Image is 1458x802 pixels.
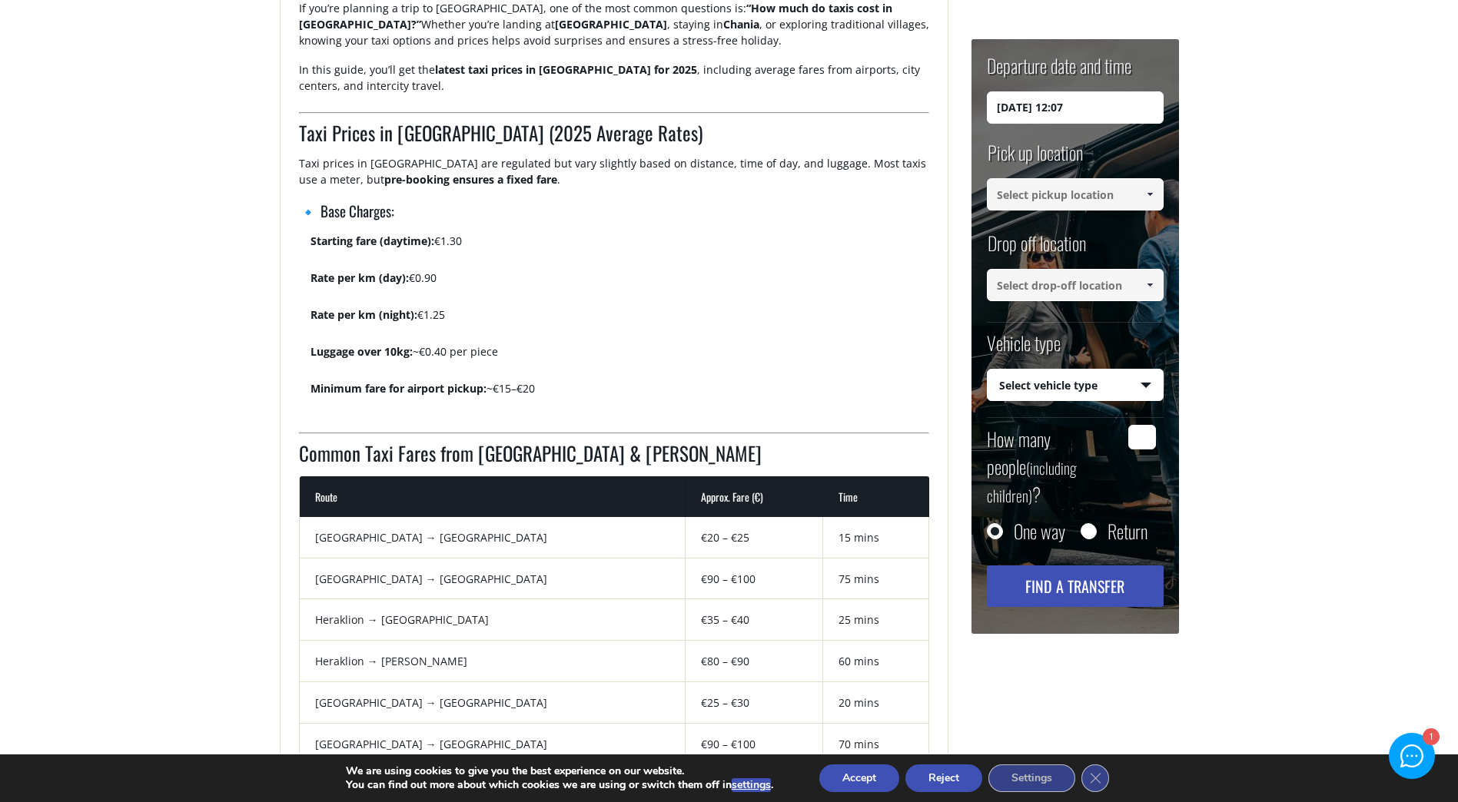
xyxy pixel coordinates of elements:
[987,139,1083,178] label: Pick up location
[300,599,686,641] td: Heraklion → [GEOGRAPHIC_DATA]
[823,641,929,682] td: 60 mins
[686,724,823,765] td: €90 – €100
[311,343,929,373] p: ~€0.40 per piece
[1014,523,1065,539] label: One way
[686,517,823,558] td: €20 – €25
[987,330,1061,369] label: Vehicle type
[905,764,982,792] button: Reject
[686,599,823,641] td: €35 – €40
[987,565,1164,607] button: Find a transfer
[987,178,1164,210] input: Select pickup location
[819,764,899,792] button: Accept
[311,270,929,299] p: €0.90
[732,778,771,792] button: settings
[311,344,413,359] strong: Luggage over 10kg:
[823,682,929,724] td: 20 mins
[300,476,686,517] th: Route
[987,456,1077,507] small: (including children)
[300,558,686,600] td: [GEOGRAPHIC_DATA] → [GEOGRAPHIC_DATA]
[299,155,929,200] p: Taxi prices in [GEOGRAPHIC_DATA] are regulated but vary slightly based on distance, time of day, ...
[311,307,417,322] strong: Rate per km (night):
[300,641,686,682] td: Heraklion → [PERSON_NAME]
[823,724,929,765] td: 70 mins
[987,52,1131,91] label: Departure date and time
[299,61,929,107] p: In this guide, you’ll get the , including average fares from airports, city centers, and intercit...
[311,380,929,409] p: ~€15–€20
[1422,730,1438,746] div: 1
[686,558,823,600] td: €90 – €100
[988,370,1163,402] span: Select vehicle type
[1137,178,1162,210] a: Show All Items
[311,233,929,262] p: €1.30
[311,270,409,285] strong: Rate per km (day):
[823,558,929,600] td: 75 mins
[346,764,773,778] p: We are using cookies to give you the best experience on our website.
[686,476,823,517] th: Approx. Fare (€)
[311,307,929,336] p: €1.25
[299,200,929,233] h3: 🔹 Base Charges:
[300,724,686,765] td: [GEOGRAPHIC_DATA] → [GEOGRAPHIC_DATA]
[299,1,892,31] strong: “How much do taxis cost in [GEOGRAPHIC_DATA]?”
[987,269,1164,301] input: Select drop-off location
[988,764,1075,792] button: Settings
[300,517,686,558] td: [GEOGRAPHIC_DATA] → [GEOGRAPHIC_DATA]
[384,172,557,187] strong: pre-booking ensures a fixed fare
[823,599,929,641] td: 25 mins
[686,682,823,724] td: €25 – €30
[1108,523,1147,539] label: Return
[299,439,929,476] h2: Common Taxi Fares from [GEOGRAPHIC_DATA] & [PERSON_NAME]
[311,381,487,396] strong: Minimum fare for airport pickup:
[723,17,759,31] strong: Chania
[435,62,697,77] strong: latest taxi prices in [GEOGRAPHIC_DATA] for 2025
[299,119,929,156] h2: Taxi Prices in [GEOGRAPHIC_DATA] (2025 Average Rates)
[311,234,434,248] strong: Starting fare (daytime):
[300,682,686,724] td: [GEOGRAPHIC_DATA] → [GEOGRAPHIC_DATA]
[987,425,1120,508] label: How many people ?
[555,17,667,31] strong: [GEOGRAPHIC_DATA]
[346,778,773,792] p: You can find out more about which cookies we are using or switch them off in .
[823,476,929,517] th: Time
[987,230,1086,269] label: Drop off location
[823,517,929,558] td: 15 mins
[1081,764,1109,792] button: Close GDPR Cookie Banner
[1137,269,1162,301] a: Show All Items
[686,641,823,682] td: €80 – €90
